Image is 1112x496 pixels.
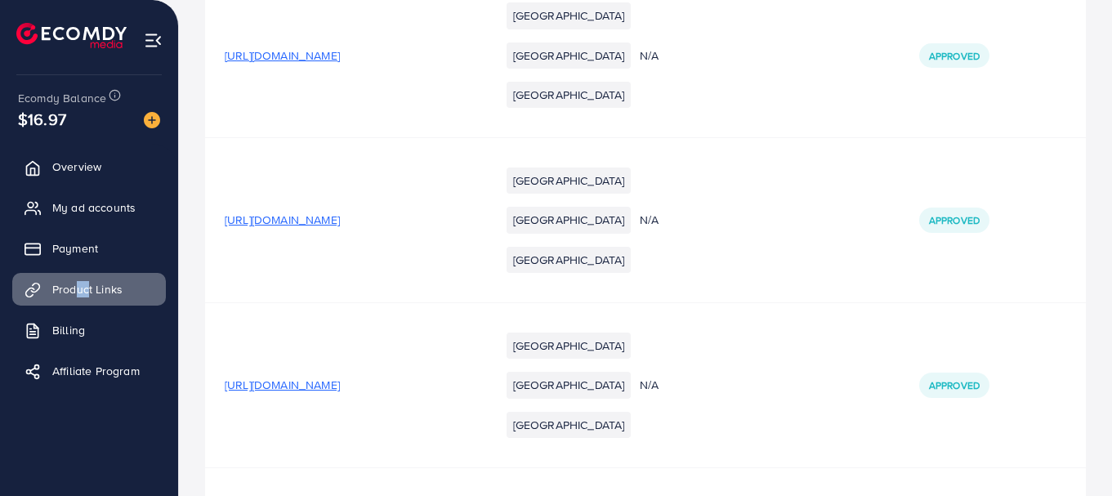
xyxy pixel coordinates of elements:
[507,333,632,359] li: [GEOGRAPHIC_DATA]
[18,90,106,106] span: Ecomdy Balance
[507,82,632,108] li: [GEOGRAPHIC_DATA]
[640,377,659,393] span: N/A
[1043,422,1100,484] iframe: Chat
[640,212,659,228] span: N/A
[507,168,632,194] li: [GEOGRAPHIC_DATA]
[52,199,136,216] span: My ad accounts
[16,23,127,48] img: logo
[12,232,166,265] a: Payment
[225,377,340,393] span: [URL][DOMAIN_NAME]
[929,213,980,227] span: Approved
[52,281,123,297] span: Product Links
[225,47,340,64] span: [URL][DOMAIN_NAME]
[507,247,632,273] li: [GEOGRAPHIC_DATA]
[52,363,140,379] span: Affiliate Program
[12,191,166,224] a: My ad accounts
[52,159,101,175] span: Overview
[640,47,659,64] span: N/A
[52,240,98,257] span: Payment
[929,378,980,392] span: Approved
[12,273,166,306] a: Product Links
[507,2,632,29] li: [GEOGRAPHIC_DATA]
[144,112,160,128] img: image
[507,372,632,398] li: [GEOGRAPHIC_DATA]
[52,322,85,338] span: Billing
[225,212,340,228] span: [URL][DOMAIN_NAME]
[12,150,166,183] a: Overview
[144,31,163,50] img: menu
[507,42,632,69] li: [GEOGRAPHIC_DATA]
[507,207,632,233] li: [GEOGRAPHIC_DATA]
[18,107,66,131] span: $16.97
[12,355,166,387] a: Affiliate Program
[507,412,632,438] li: [GEOGRAPHIC_DATA]
[929,49,980,63] span: Approved
[12,314,166,346] a: Billing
